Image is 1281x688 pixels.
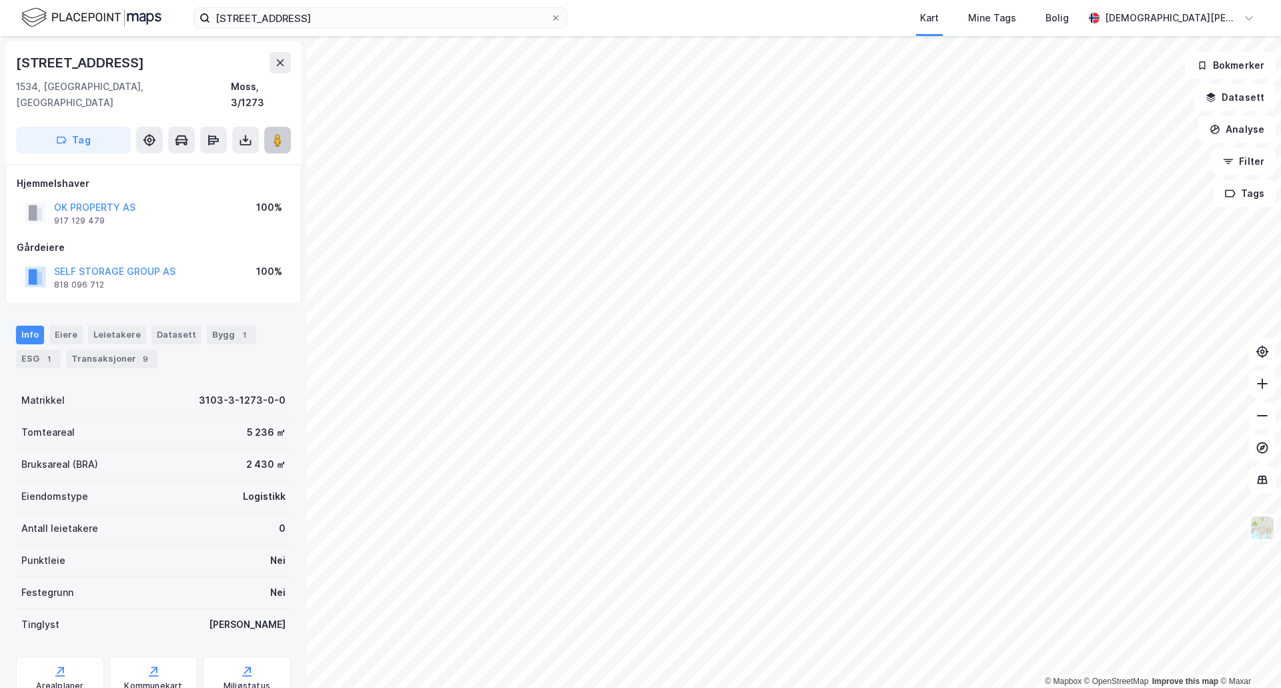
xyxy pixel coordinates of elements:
div: 0 [279,521,286,537]
div: Transaksjoner [66,350,157,368]
div: 1534, [GEOGRAPHIC_DATA], [GEOGRAPHIC_DATA] [16,79,231,111]
div: Info [16,326,44,344]
button: Tags [1214,180,1276,207]
div: Eiendomstype [21,488,88,504]
div: Nei [270,585,286,601]
input: Søk på adresse, matrikkel, gårdeiere, leietakere eller personer [210,8,550,28]
div: 3103-3-1273-0-0 [199,392,286,408]
div: Festegrunn [21,585,73,601]
button: Filter [1212,148,1276,175]
div: 2 430 ㎡ [246,456,286,472]
div: [STREET_ADDRESS] [16,52,147,73]
img: Z [1250,515,1275,541]
div: 100% [256,200,282,216]
div: ESG [16,350,61,368]
div: Eiere [49,326,83,344]
div: Matrikkel [21,392,65,408]
div: Bruksareal (BRA) [21,456,98,472]
img: logo.f888ab2527a4732fd821a326f86c7f29.svg [21,6,161,29]
div: 5 236 ㎡ [247,424,286,440]
div: Bygg [207,326,256,344]
div: 100% [256,264,282,280]
button: Datasett [1194,84,1276,111]
div: Kontrollprogram for chat [1214,624,1281,688]
div: Datasett [151,326,201,344]
div: Leietakere [88,326,146,344]
div: Nei [270,553,286,569]
div: Mine Tags [968,10,1016,26]
div: Antall leietakere [21,521,98,537]
div: 917 129 479 [54,216,105,226]
a: Improve this map [1152,677,1218,686]
div: Tomteareal [21,424,75,440]
div: 1 [238,328,251,342]
button: Analyse [1198,116,1276,143]
div: 1 [42,352,55,366]
div: Hjemmelshaver [17,176,290,192]
button: Bokmerker [1186,52,1276,79]
div: Kart [920,10,939,26]
iframe: Chat Widget [1214,624,1281,688]
div: Gårdeiere [17,240,290,256]
button: Tag [16,127,131,153]
div: Moss, 3/1273 [231,79,291,111]
a: Mapbox [1045,677,1082,686]
div: Bolig [1045,10,1069,26]
div: 9 [139,352,152,366]
div: Tinglyst [21,617,59,633]
div: Logistikk [243,488,286,504]
div: Punktleie [21,553,65,569]
div: [DEMOGRAPHIC_DATA][PERSON_NAME] [1105,10,1238,26]
a: OpenStreetMap [1084,677,1149,686]
div: 818 096 712 [54,280,104,290]
div: [PERSON_NAME] [209,617,286,633]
